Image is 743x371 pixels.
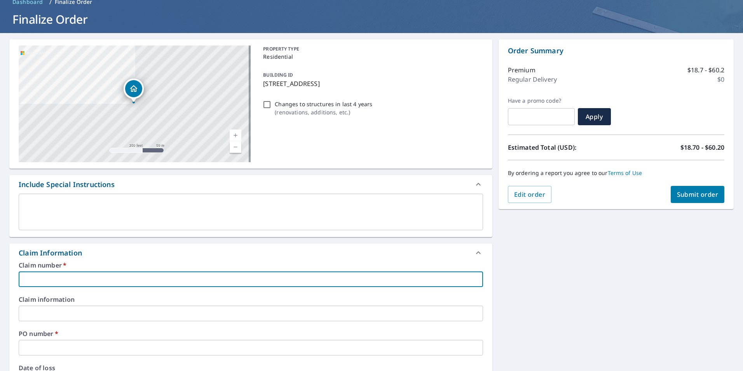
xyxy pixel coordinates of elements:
[19,296,483,303] label: Claim information
[275,108,372,116] p: ( renovations, additions, etc. )
[19,365,246,371] label: Date of loss
[9,175,492,194] div: Include Special Instructions
[263,72,293,78] p: BUILDING ID
[9,11,734,27] h1: Finalize Order
[19,248,82,258] div: Claim Information
[230,141,241,153] a: Current Level 17, Zoom Out
[677,190,719,199] span: Submit order
[19,262,483,268] label: Claim number
[508,97,575,104] label: Have a promo code?
[263,45,480,52] p: PROPERTY TYPE
[514,190,546,199] span: Edit order
[124,79,144,103] div: Dropped pin, building 1, Residential property, 216 Bala Ave Oreland, PA 19075
[680,143,724,152] p: $18.70 - $60.20
[263,79,480,88] p: [STREET_ADDRESS]
[508,143,616,152] p: Estimated Total (USD):
[19,179,115,190] div: Include Special Instructions
[608,169,642,177] a: Terms of Use
[671,186,725,203] button: Submit order
[687,65,724,75] p: $18.7 - $60.2
[578,108,611,125] button: Apply
[508,186,552,203] button: Edit order
[230,129,241,141] a: Current Level 17, Zoom In
[508,65,535,75] p: Premium
[9,243,492,262] div: Claim Information
[19,331,483,337] label: PO number
[508,170,724,177] p: By ordering a report you agree to our
[508,75,557,84] p: Regular Delivery
[717,75,724,84] p: $0
[275,100,372,108] p: Changes to structures in last 4 years
[508,45,724,56] p: Order Summary
[584,112,605,121] span: Apply
[263,52,480,61] p: Residential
